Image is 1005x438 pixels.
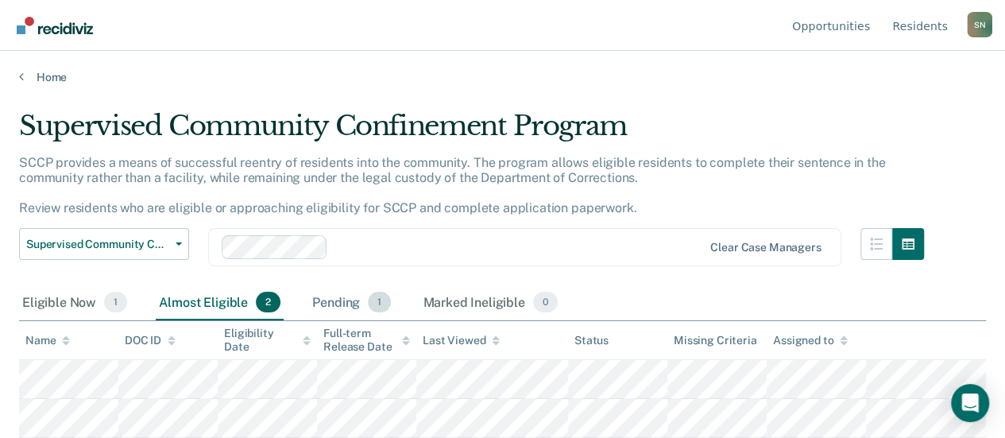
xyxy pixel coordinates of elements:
[19,70,986,84] a: Home
[423,334,500,347] div: Last Viewed
[309,285,394,320] div: Pending1
[533,292,558,312] span: 0
[967,12,992,37] div: S N
[224,327,311,354] div: Eligibility Date
[710,241,821,254] div: Clear case managers
[574,334,609,347] div: Status
[419,285,561,320] div: Marked Ineligible0
[26,238,169,251] span: Supervised Community Confinement Program
[323,327,410,354] div: Full-term Release Date
[674,334,757,347] div: Missing Criteria
[19,155,885,216] p: SCCP provides a means of successful reentry of residents into the community. The program allows e...
[951,384,989,422] div: Open Intercom Messenger
[967,12,992,37] button: Profile dropdown button
[17,17,93,34] img: Recidiviz
[368,292,391,312] span: 1
[19,110,924,155] div: Supervised Community Confinement Program
[19,228,189,260] button: Supervised Community Confinement Program
[125,334,176,347] div: DOC ID
[19,285,130,320] div: Eligible Now1
[156,285,284,320] div: Almost Eligible2
[773,334,848,347] div: Assigned to
[25,334,70,347] div: Name
[256,292,280,312] span: 2
[104,292,127,312] span: 1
